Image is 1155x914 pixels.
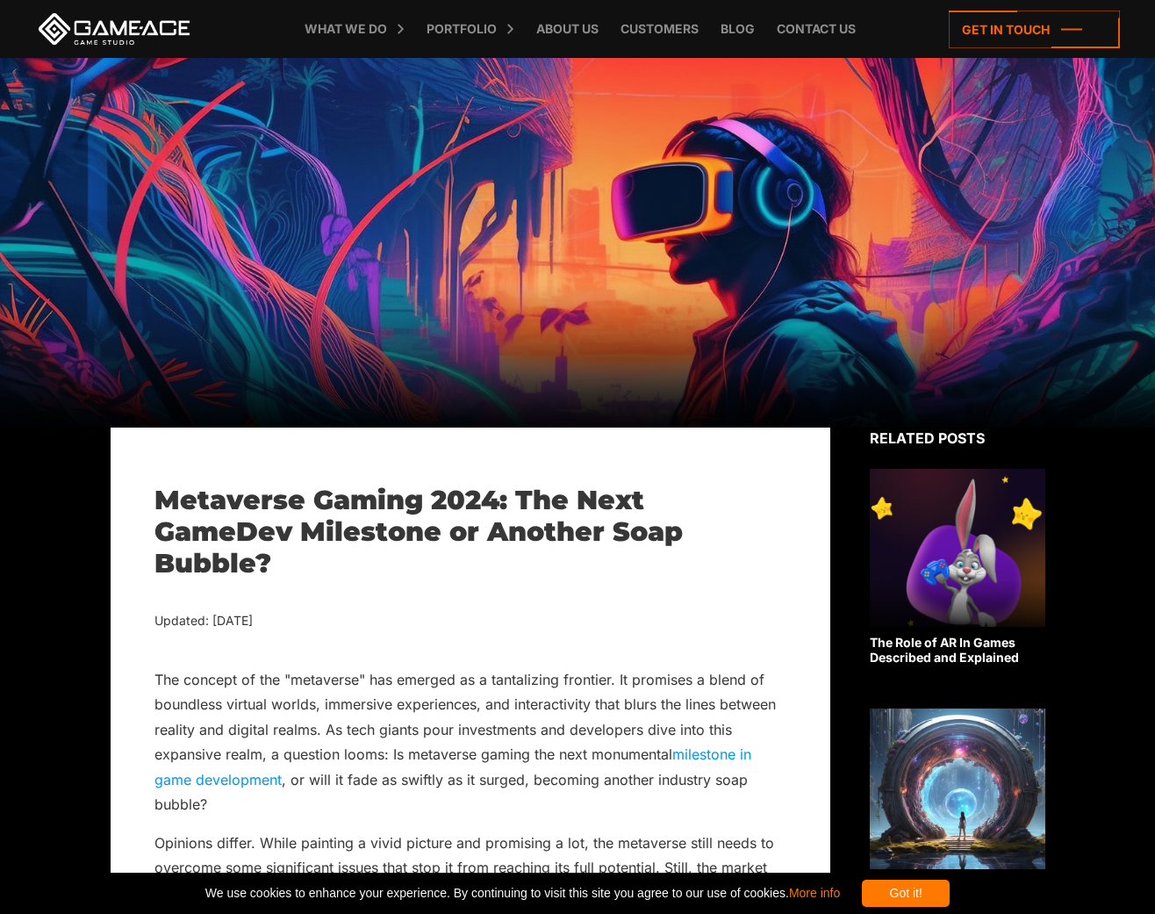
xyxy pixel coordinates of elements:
[205,880,840,907] span: We use cookies to enhance your experience. By continuing to visit this site you agree to our use ...
[154,610,786,632] div: Updated: [DATE]
[154,667,786,817] p: The concept of the "metaverse" has emerged as a tantalizing frontier. It promises a blend of boun...
[862,880,950,907] div: Got it!
[154,485,786,579] h1: Metaverse Gaming 2024: The Next GameDev Milestone or Another Soap Bubble?
[154,831,786,905] p: Opinions differ. While painting a vivid picture and promising a lot, the metaverse still needs to...
[154,745,751,788] a: milestone in game development
[870,428,1045,449] div: Related posts
[789,886,840,900] a: More info
[870,469,1045,665] a: The Role of AR In Games Described and Explained
[870,709,1045,869] img: Related
[949,11,1120,48] a: Get in touch
[870,469,1045,627] img: Related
